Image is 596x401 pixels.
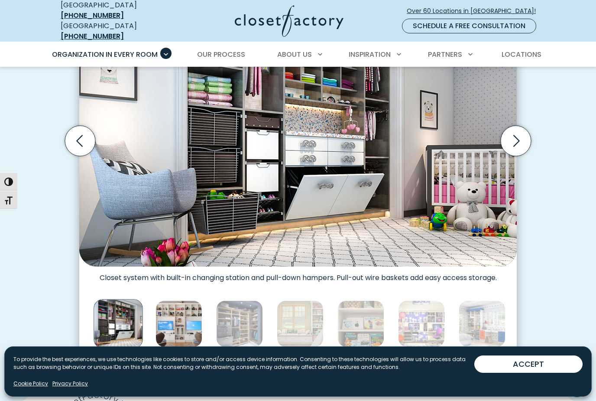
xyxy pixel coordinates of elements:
[277,300,324,347] img: Built-in window seat bench with hidden toy storage and custom book shelves
[337,300,384,347] img: Custom children's book shelf
[61,21,167,42] div: [GEOGRAPHIC_DATA]
[62,122,99,160] button: Previous slide
[398,300,445,347] img: Corner desk and custom built in shelving for kids bedroom
[61,10,124,20] a: [PHONE_NUMBER]
[79,267,517,282] figcaption: Closet system with built-in changing station and pull-down hampers. Pull-out wire baskets add eas...
[13,380,48,388] a: Cookie Policy
[459,300,505,347] img: Red, white, and blue melamine built in cabinetry with built-in desk.
[155,300,202,347] img: Kids' media room with custom cubbies for toy storage and display
[497,122,534,160] button: Next slide
[407,7,543,16] span: Over 60 Locations in [GEOGRAPHIC_DATA]!
[197,49,245,59] span: Our Process
[474,355,583,373] button: ACCEPT
[94,299,143,348] img: Closet system with built-in changing station and pull-down hampers.
[428,49,462,59] span: Partners
[406,3,543,19] a: Over 60 Locations in [GEOGRAPHIC_DATA]!
[502,49,541,59] span: Locations
[46,42,550,67] nav: Primary Menu
[277,49,312,59] span: About Us
[349,49,391,59] span: Inspiration
[402,19,536,33] a: Schedule a Free Consultation
[61,31,124,41] a: [PHONE_NUMBER]
[216,300,263,347] img: Kids closet with sports bin storage and adjustable shelving
[13,355,474,371] p: To provide the best experiences, we use technologies like cookies to store and/or access device i...
[235,5,343,37] img: Closet Factory Logo
[52,49,158,59] span: Organization in Every Room
[52,380,88,388] a: Privacy Policy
